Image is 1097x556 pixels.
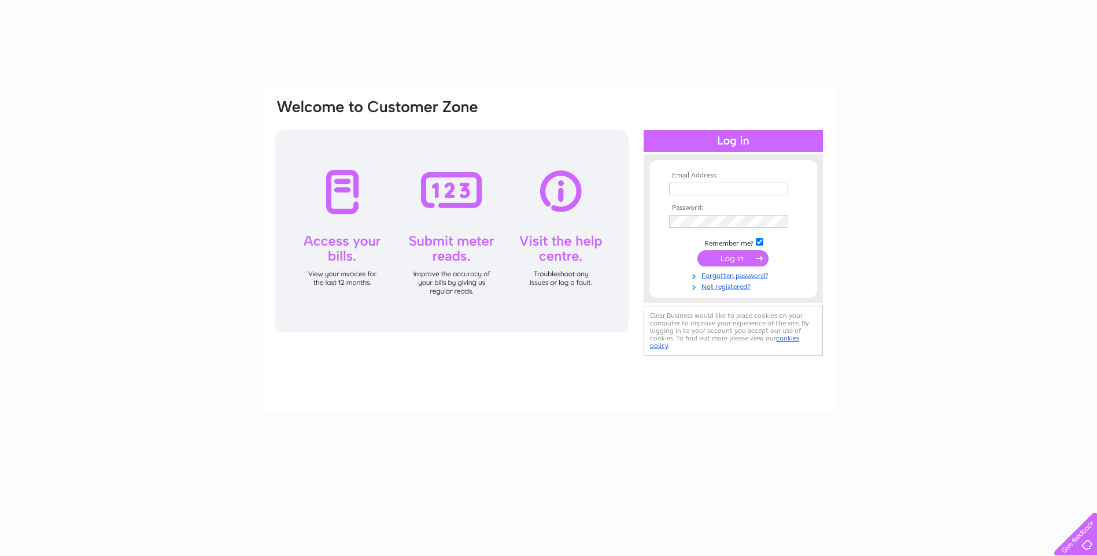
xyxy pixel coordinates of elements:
[650,334,799,350] a: cookies policy
[669,269,800,280] a: Forgotten password?
[697,250,769,266] input: Submit
[666,236,800,248] td: Remember me?
[666,204,800,212] th: Password:
[644,306,823,356] div: Clear Business would like to place cookies on your computer to improve your experience of the sit...
[669,280,800,291] a: Not registered?
[666,172,800,180] th: Email Address:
